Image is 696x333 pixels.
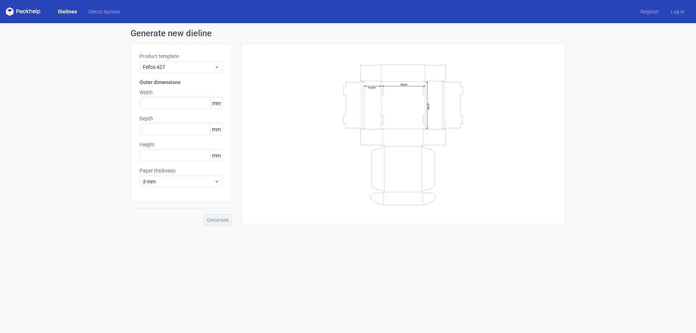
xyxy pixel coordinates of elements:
h1: Generate new dieline [130,29,565,38]
text: Width [401,83,407,86]
label: Height [140,141,223,148]
span: mm [210,98,223,109]
label: Paper thickness [140,167,223,174]
text: Depth [427,103,430,109]
span: Fefco 427 [143,63,214,71]
label: Depth [140,115,223,122]
a: Log in [665,8,690,15]
a: Dielines [52,8,83,15]
h3: Outer dimensions [140,79,223,86]
span: mm [210,150,223,161]
span: mm [210,124,223,135]
label: Width [140,89,223,96]
span: 3 mm [143,178,214,185]
label: Product template [140,53,223,60]
a: Register [635,8,665,15]
text: Height [368,86,376,89]
a: Diecut layouts [83,8,126,15]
